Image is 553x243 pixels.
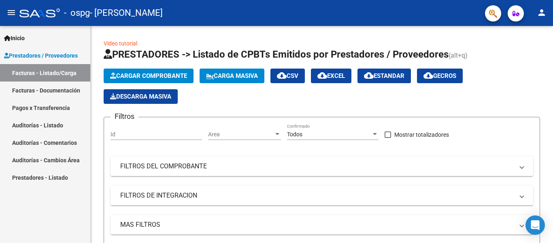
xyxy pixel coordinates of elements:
button: Carga Masiva [200,69,264,83]
span: PRESTADORES -> Listado de CPBTs Emitidos por Prestadores / Proveedores [104,49,449,60]
mat-expansion-panel-header: MAS FILTROS [111,215,533,234]
span: - [PERSON_NAME] [90,4,163,22]
button: Cargar Comprobante [104,69,194,83]
span: CSV [277,72,298,80]
mat-icon: cloud_download [317,71,327,80]
button: Estandar [357,69,411,83]
span: - ospg [64,4,90,22]
mat-icon: cloud_download [277,71,287,80]
mat-expansion-panel-header: FILTROS DE INTEGRACION [111,186,533,205]
button: Descarga Masiva [104,89,178,104]
button: CSV [270,69,305,83]
span: Carga Masiva [206,72,258,80]
span: EXCEL [317,72,345,80]
span: Inicio [4,34,25,43]
app-download-masive: Descarga masiva de comprobantes (adjuntos) [104,89,178,104]
span: (alt+q) [449,52,468,59]
span: Descarga Masiva [110,93,171,100]
span: Gecros [423,72,456,80]
span: Estandar [364,72,404,80]
mat-icon: menu [6,8,16,17]
button: Gecros [417,69,463,83]
button: EXCEL [311,69,351,83]
mat-panel-title: FILTROS DEL COMPROBANTE [120,162,514,171]
span: Mostrar totalizadores [394,130,449,140]
span: Area [208,131,274,138]
h3: Filtros [111,111,138,122]
a: Video tutorial [104,40,137,47]
mat-expansion-panel-header: FILTROS DEL COMPROBANTE [111,157,533,176]
mat-icon: person [537,8,547,17]
mat-panel-title: FILTROS DE INTEGRACION [120,191,514,200]
span: Prestadores / Proveedores [4,51,78,60]
mat-icon: cloud_download [423,71,433,80]
mat-icon: cloud_download [364,71,374,80]
span: Todos [287,131,302,138]
mat-panel-title: MAS FILTROS [120,220,514,229]
span: Cargar Comprobante [110,72,187,80]
div: Open Intercom Messenger [525,215,545,235]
